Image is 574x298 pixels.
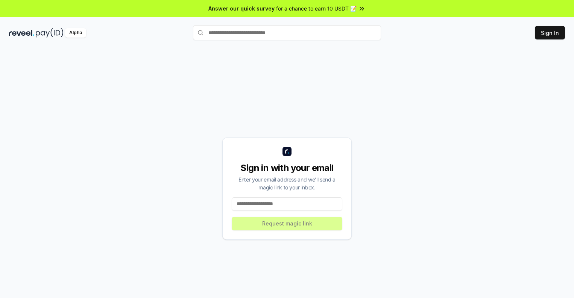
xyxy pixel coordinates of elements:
[535,26,565,39] button: Sign In
[65,28,86,38] div: Alpha
[276,5,357,12] span: for a chance to earn 10 USDT 📝
[208,5,275,12] span: Answer our quick survey
[232,162,342,174] div: Sign in with your email
[36,28,64,38] img: pay_id
[232,175,342,191] div: Enter your email address and we’ll send a magic link to your inbox.
[282,147,292,156] img: logo_small
[9,28,34,38] img: reveel_dark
